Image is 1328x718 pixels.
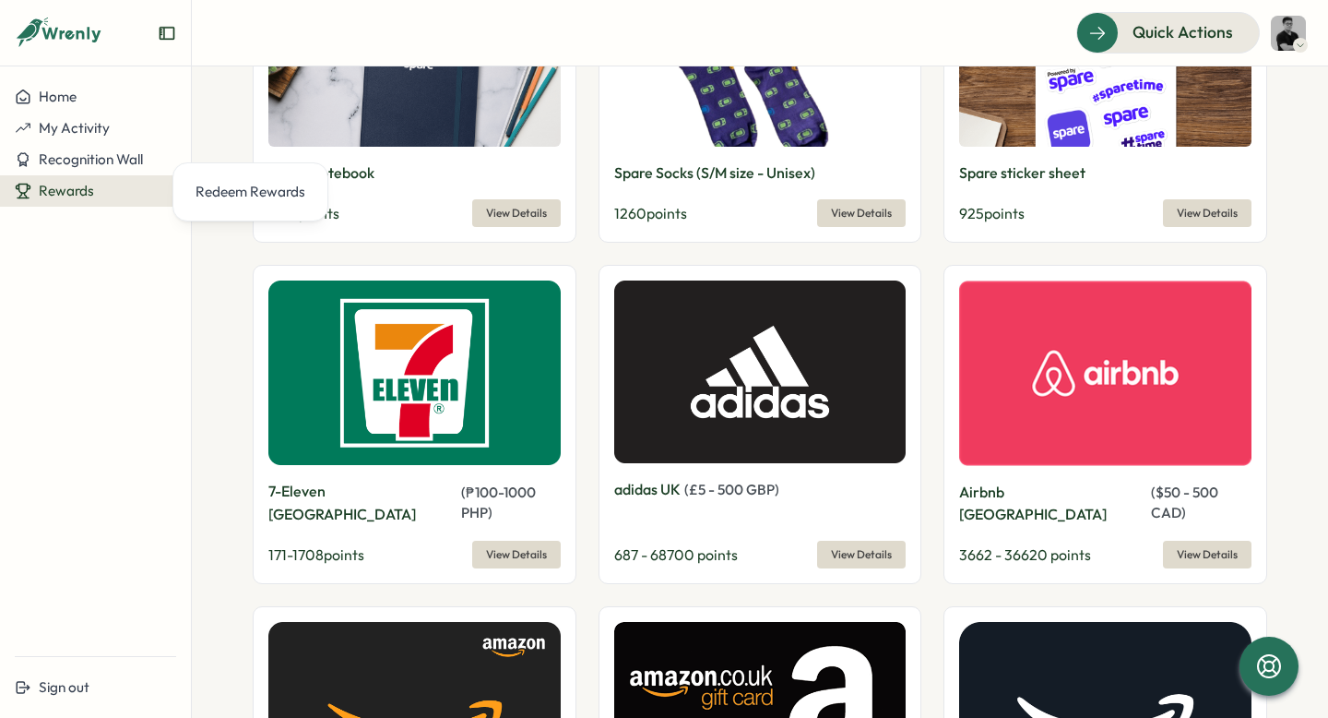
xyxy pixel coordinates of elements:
span: 171 - 1708 points [268,545,364,564]
button: View Details [1163,541,1251,568]
p: Airbnb [GEOGRAPHIC_DATA] [959,481,1146,527]
button: Quick Actions [1076,12,1260,53]
span: View Details [1177,200,1238,226]
span: ( £ 5 - 500 GBP ) [684,481,779,498]
span: My Activity [39,119,110,137]
span: 1665 points [268,204,339,222]
span: View Details [486,542,547,568]
span: Sign out [39,678,89,696]
span: View Details [831,200,892,226]
span: 687 - 68700 points [614,545,738,564]
span: Home [39,88,77,105]
img: Kevin [1271,16,1306,51]
img: adidas UK [614,281,907,463]
p: Spare Socks (S/M size - Unisex) [614,162,815,185]
span: ( ₱ 100 - 1000 PHP ) [461,484,536,521]
button: View Details [472,541,561,568]
span: 1260 points [614,204,687,222]
button: View Details [1163,199,1251,227]
button: View Details [817,199,906,227]
span: Rewards [39,182,94,199]
span: ( $ 50 - 500 CAD ) [1151,484,1218,521]
span: View Details [831,542,892,568]
span: 3662 - 36620 points [959,545,1091,564]
p: Spare sticker sheet [959,162,1085,185]
button: View Details [817,541,906,568]
img: Airbnb Canada [959,281,1251,466]
button: View Details [472,199,561,227]
span: View Details [1177,542,1238,568]
img: 7-Eleven Philippines [268,281,561,465]
p: Spare Notebook [268,162,374,185]
a: Redeem Rewards [188,174,313,209]
span: Quick Actions [1132,20,1233,44]
span: View Details [486,200,547,226]
div: Redeem Rewards [196,182,305,202]
button: Expand sidebar [158,24,176,42]
p: 7-Eleven [GEOGRAPHIC_DATA] [268,480,457,526]
span: Recognition Wall [39,150,143,168]
span: 925 points [959,204,1025,222]
p: adidas UK [614,478,681,501]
